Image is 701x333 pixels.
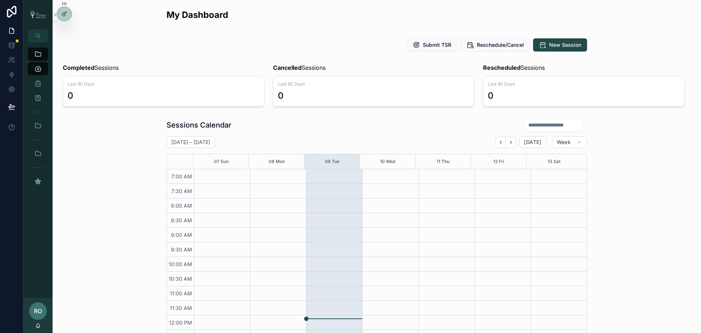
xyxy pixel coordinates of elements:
div: 0 [278,90,284,102]
button: 07 Sun [214,154,229,169]
button: Submit TSR [406,38,457,52]
span: Last 90 Days [68,81,260,87]
div: scrollable content [23,42,53,197]
div: 0 [488,90,494,102]
button: [DATE] [519,136,546,148]
button: 12 Fri [493,154,504,169]
span: Sessions [63,63,119,72]
span: New Session [549,41,581,49]
span: Submit TSR [423,41,451,49]
h1: Sessions Calendar [166,120,231,130]
span: 7:30 AM [169,188,194,194]
span: 9:30 AM [169,246,194,253]
img: App logo [28,10,48,19]
span: 8:00 AM [169,203,194,209]
span: 9:00 AM [169,232,194,238]
span: Last 90 Days [278,81,470,87]
button: 13 Sat [548,154,560,169]
span: Week [557,139,571,145]
button: 11 Thu [437,154,449,169]
strong: Rescheduled [483,64,521,71]
span: Sessions [483,63,545,72]
strong: Completed [63,64,95,71]
button: 09 Tue [325,154,340,169]
button: Week [552,136,587,148]
h2: My Dashboard [166,9,228,21]
button: 10 Wed [380,154,395,169]
span: Reschedule/Cancel [477,41,524,49]
span: Sessions [273,63,326,72]
span: 10:30 AM [167,276,194,282]
strong: Cancelled [273,64,302,71]
span: 10:00 AM [167,261,194,267]
span: 8:30 AM [169,217,194,223]
h2: [DATE] – [DATE] [171,139,210,146]
button: Reschedule/Cancel [460,38,530,52]
div: 0 [68,90,73,102]
button: Next [506,137,516,148]
span: [DATE] [524,139,541,145]
span: RO [34,307,42,315]
span: Last 90 Days [488,81,680,87]
span: 11:30 AM [168,305,194,311]
span: 7:00 AM [169,173,194,179]
span: 12:00 PM [167,319,194,326]
button: Back [495,137,506,148]
button: New Session [533,38,587,52]
button: 08 Mon [269,154,285,169]
span: 11:00 AM [168,290,194,296]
